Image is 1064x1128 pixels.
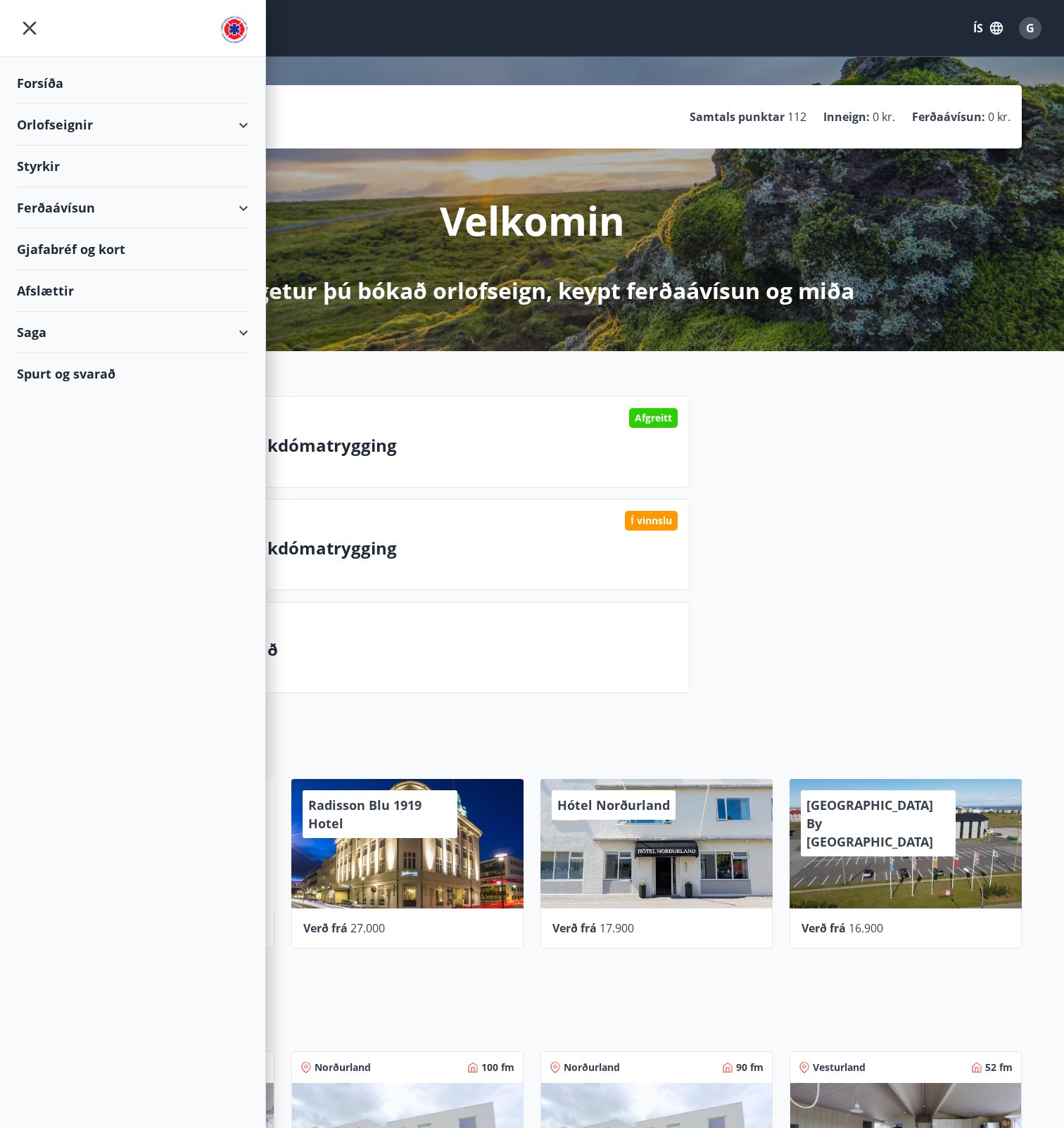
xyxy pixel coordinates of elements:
[220,15,248,44] img: union_logo
[849,920,883,936] span: 16.900
[690,109,785,125] p: Samtals punktar
[210,275,854,306] p: Hér getur þú bókað orlofseign, keypt ferðaávísun og miða
[1013,11,1047,45] button: G
[813,1060,866,1075] span: Vesturland
[146,638,678,661] p: Spurt og svarað
[557,797,670,813] span: Hótel Norðurland
[17,63,248,104] div: Forsíða
[629,408,678,428] div: Afgreitt
[806,797,933,850] span: [GEOGRAPHIC_DATA] By [GEOGRAPHIC_DATA]
[802,920,846,936] span: Verð frá
[315,1060,371,1075] span: Norðurland
[552,920,597,936] span: Verð frá
[17,229,248,270] div: Gjafabréf og kort
[564,1060,620,1075] span: Norðurland
[625,511,678,531] div: Í vinnslu
[17,15,42,41] button: menu
[17,312,248,353] div: Saga
[985,1060,1013,1075] span: 52 fm
[17,146,248,187] div: Styrkir
[600,920,634,936] span: 17.900
[303,920,348,936] span: Verð frá
[736,1060,764,1075] span: 90 fm
[787,109,806,125] span: 112
[308,797,422,832] span: Radisson Blu 1919 Hotel
[17,270,248,312] div: Afslættir
[17,104,248,146] div: Orlofseignir
[481,1060,514,1075] span: 100 fm
[440,194,625,247] p: Velkomin
[146,433,678,457] p: Líf,slysa og sjúkdómatrygging
[912,109,985,125] p: Ferðaávísun :
[965,15,1011,41] button: ÍS
[146,536,678,560] p: Líf,slysa og sjúkdómatrygging
[17,353,248,394] div: Spurt og svarað
[823,109,870,125] p: Inneign :
[988,109,1011,125] span: 0 kr.
[350,920,385,936] span: 27.000
[1026,20,1034,36] span: G
[873,109,895,125] span: 0 kr.
[17,187,248,229] div: Ferðaávísun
